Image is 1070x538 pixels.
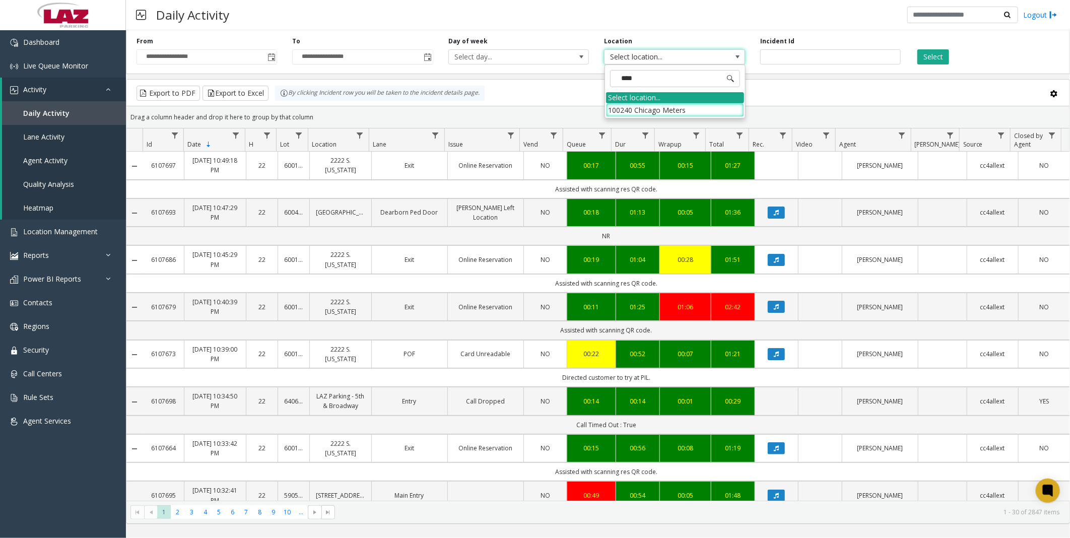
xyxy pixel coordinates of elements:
[573,396,610,406] a: 00:14
[284,491,303,500] a: 590568
[149,396,178,406] a: 6107698
[147,140,153,149] span: Id
[190,486,239,505] a: [DATE] 10:32:41 PM
[126,256,143,264] a: Collapse Details
[622,396,653,406] a: 00:14
[126,303,143,311] a: Collapse Details
[23,179,74,189] span: Quality Analysis
[316,208,365,217] a: [GEOGRAPHIC_DATA]
[1025,396,1063,406] a: YES
[324,508,332,516] span: Go to the last page
[622,302,653,312] div: 01:25
[1039,350,1049,358] span: NO
[378,161,441,170] a: Exit
[573,208,610,217] div: 00:18
[353,128,367,142] a: Location Filter Menu
[530,491,561,500] a: NO
[605,50,716,64] span: Select location...
[454,443,517,453] a: Online Reservation
[284,349,303,359] a: 600182
[454,255,517,264] a: Online Reservation
[848,208,912,217] a: [PERSON_NAME]
[622,349,653,359] div: 00:52
[149,161,178,170] a: 6107697
[249,140,253,149] span: H
[151,3,234,27] h3: Daily Activity
[760,37,794,46] label: Incident Id
[198,505,212,519] span: Page 4
[260,128,274,142] a: H Filter Menu
[1025,443,1063,453] a: NO
[23,392,53,402] span: Rule Sets
[252,491,272,500] a: 22
[126,351,143,359] a: Collapse Details
[23,132,64,142] span: Lane Activity
[448,37,488,46] label: Day of week
[212,505,226,519] span: Page 5
[541,444,550,452] span: NO
[820,128,833,142] a: Video Filter Menu
[666,491,705,500] a: 00:05
[1045,128,1059,142] a: Closed by Agent Filter Menu
[10,418,18,426] img: 'icon'
[10,228,18,236] img: 'icon'
[848,255,912,264] a: [PERSON_NAME]
[10,276,18,284] img: 'icon'
[429,128,442,142] a: Lane Filter Menu
[341,508,1059,516] kendo-pager-info: 1 - 30 of 2847 items
[23,321,49,331] span: Regions
[454,349,517,359] a: Card Unreadable
[284,208,303,217] a: 600405
[690,128,703,142] a: Wrapup Filter Menu
[292,37,300,46] label: To
[994,128,1008,142] a: Source Filter Menu
[604,37,632,46] label: Location
[622,491,653,500] div: 00:54
[973,443,1012,453] a: cc4allext
[266,505,280,519] span: Page 9
[23,227,98,236] span: Location Management
[622,208,653,217] div: 01:13
[573,349,610,359] div: 00:22
[149,443,178,453] a: 6107664
[10,394,18,402] img: 'icon'
[796,140,813,149] span: Video
[312,140,337,149] span: Location
[973,302,1012,312] a: cc4allext
[606,103,744,117] li: 100240 Chicago Meters
[717,443,749,453] div: 01:19
[530,443,561,453] a: NO
[378,208,441,217] a: Dearborn Ped Door
[753,140,764,149] span: Rec.
[616,140,626,149] span: Dur
[316,156,365,175] a: 2222 S. [US_STATE]
[126,128,1069,501] div: Data table
[294,505,308,519] span: Page 11
[190,297,239,316] a: [DATE] 10:40:39 PM
[316,391,365,411] a: LAZ Parking - 5th & Broadway
[1025,161,1063,170] a: NO
[666,302,705,312] div: 01:06
[454,302,517,312] a: Online Reservation
[23,416,71,426] span: Agent Services
[1039,208,1049,217] span: NO
[1025,255,1063,264] a: NO
[895,128,909,142] a: Agent Filter Menu
[848,349,912,359] a: [PERSON_NAME]
[541,491,550,500] span: NO
[717,255,749,264] a: 01:51
[717,491,749,500] div: 01:48
[157,505,171,519] span: Page 1
[717,349,749,359] div: 01:21
[143,368,1069,387] td: Directed customer to try at PIL.
[454,161,517,170] a: Online Reservation
[23,369,62,378] span: Call Centers
[311,508,319,516] span: Go to the next page
[547,128,561,142] a: Vend Filter Menu
[168,128,181,142] a: Id Filter Menu
[717,302,749,312] a: 02:42
[171,505,184,519] span: Page 2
